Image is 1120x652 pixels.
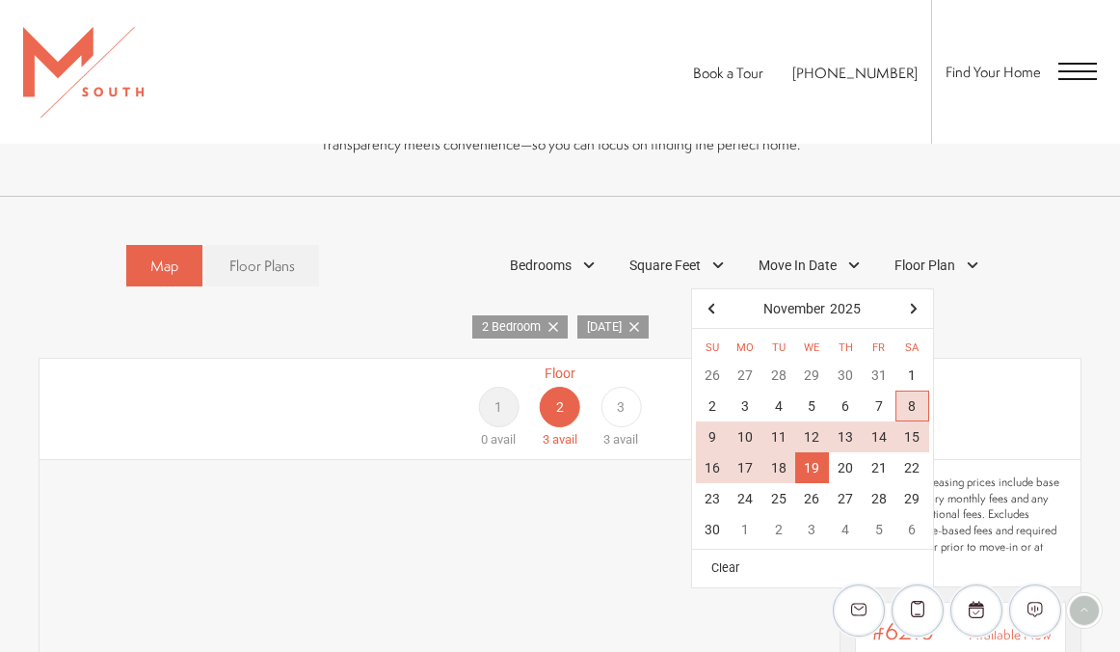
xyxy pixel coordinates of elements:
a: Book a Tour [693,63,763,83]
div: 13 [829,421,863,452]
div: 22 [895,452,929,483]
div: 1 [729,514,762,545]
div: 3 [795,514,829,545]
div: 10 [729,421,762,452]
span: Square Feet [629,256,701,276]
img: MSouth [23,27,144,118]
div: 5 [862,514,895,545]
button: Clear [711,559,739,578]
div: 27 [829,483,863,514]
div: Sa [895,340,929,357]
div: 24 [729,483,762,514]
span: * Total monthly leasing prices include base rent, all mandatory monthly fees and any user-selecte... [855,475,1066,572]
button: Open Menu [1058,63,1097,80]
div: 6 [895,514,929,545]
a: Call Us at 813-570-8014 [792,63,918,83]
span: avail [613,432,638,447]
span: 3 [617,397,625,418]
div: 19 [795,452,829,483]
div: 20 [829,452,863,483]
div: 31 [862,360,895,391]
div: 15 [895,421,929,452]
span: [PHONE_NUMBER] [792,63,918,83]
a: Find Your Home [946,62,1041,82]
a: [DATE] [577,315,649,340]
div: 6 [829,391,863,421]
div: Fr [862,340,895,357]
div: 23 [696,483,730,514]
div: 26 [795,483,829,514]
span: Map [150,256,178,276]
span: [DATE] [587,318,629,337]
div: 4 [762,391,796,421]
span: 1 [494,397,502,418]
div: 8 [895,391,929,421]
span: Floor Plans [229,256,295,276]
div: 25 [762,483,796,514]
span: 2 Bedroom [482,318,548,337]
div: 2 [696,391,730,421]
span: Floor Plan [894,256,955,276]
span: Move In Date [759,256,837,276]
div: 21 [862,452,895,483]
div: Tu [762,340,796,357]
div: 7 [862,391,895,421]
div: Su [696,340,730,357]
span: 3 [603,432,610,447]
div: 12 [795,421,829,452]
div: 27 [729,360,762,391]
a: Floor 3 [591,364,653,449]
div: 1 [895,360,929,391]
a: 2 Bedroom [472,315,568,340]
span: 0 [481,432,488,447]
div: 4 [829,514,863,545]
div: 29 [895,483,929,514]
div: 11 [762,421,796,452]
a: Floor 1 [468,364,530,449]
div: 3 [729,391,762,421]
div: 26 [696,360,730,391]
p: Transparency meets convenience—so you can focus on finding the perfect home. [126,131,994,157]
div: 30 [696,514,730,545]
span: avail [491,432,516,447]
div: 17 [729,452,762,483]
div: 14 [862,421,895,452]
span: Bedrooms [510,256,572,276]
div: 2 [762,514,796,545]
div: 16 [696,452,730,483]
div: 9 [696,421,730,452]
div: 29 [795,360,829,391]
div: 18 [762,452,796,483]
div: 30 [829,360,863,391]
div: We [795,340,829,357]
div: 5 [795,391,829,421]
div: Mo [729,340,762,357]
div: 28 [762,360,796,391]
div: 28 [862,483,895,514]
div: Th [829,340,863,357]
